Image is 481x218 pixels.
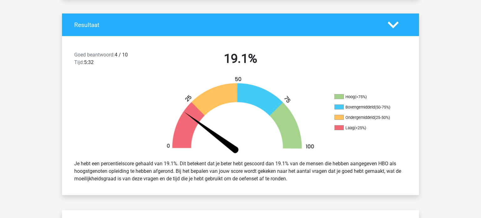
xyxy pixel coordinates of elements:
div: 4 / 10 5:32 [70,51,155,69]
img: 19.7d4e9168c7de.png [156,76,325,155]
li: Bovengemiddeld [334,104,397,110]
span: Tijd: [74,59,84,65]
div: (<25%) [354,125,366,130]
span: Goed beantwoord: [74,52,115,58]
h4: Resultaat [74,21,378,29]
li: Hoog [334,94,397,100]
div: (>75%) [355,94,367,99]
li: Ondergemiddeld [334,115,397,120]
h2: 19.1% [160,51,321,66]
div: Je hebt een percentielscore gehaald van 19.1%. Dit betekent dat je beter hebt gescoord dan 19.1% ... [70,157,411,185]
li: Laag [334,125,397,131]
div: (50-75%) [375,105,390,109]
div: (25-50%) [375,115,390,120]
